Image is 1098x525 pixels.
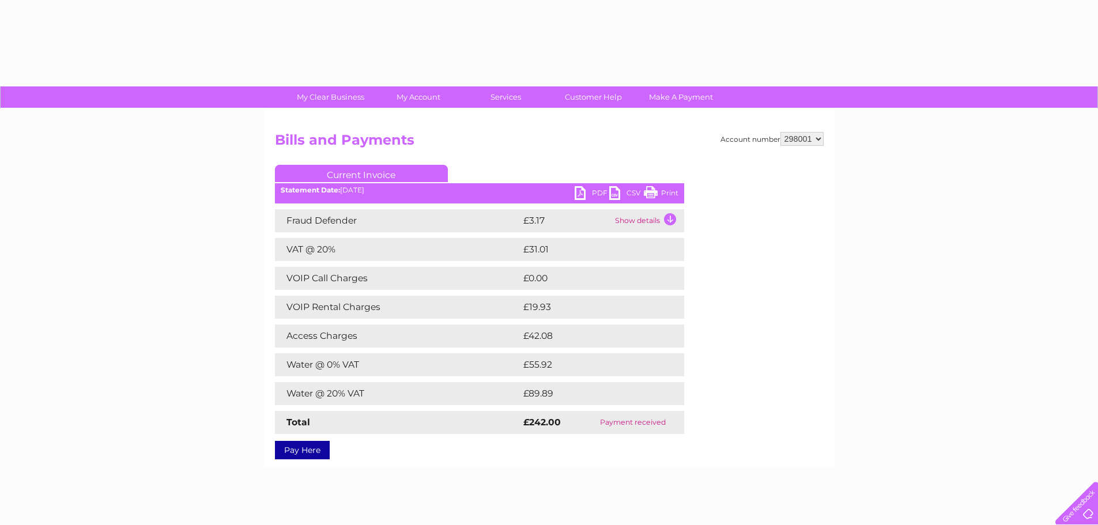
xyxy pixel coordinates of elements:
[644,186,678,203] a: Print
[520,382,662,405] td: £89.89
[546,86,641,108] a: Customer Help
[520,238,659,261] td: £31.01
[275,165,448,182] a: Current Invoice
[275,353,520,376] td: Water @ 0% VAT
[609,186,644,203] a: CSV
[275,238,520,261] td: VAT @ 20%
[275,382,520,405] td: Water @ 20% VAT
[286,417,310,428] strong: Total
[281,186,340,194] b: Statement Date:
[520,296,660,319] td: £19.93
[520,353,661,376] td: £55.92
[275,267,520,290] td: VOIP Call Charges
[612,209,684,232] td: Show details
[275,324,520,348] td: Access Charges
[275,186,684,194] div: [DATE]
[520,324,661,348] td: £42.08
[575,186,609,203] a: PDF
[720,132,824,146] div: Account number
[275,441,330,459] a: Pay Here
[275,296,520,319] td: VOIP Rental Charges
[582,411,684,434] td: Payment received
[523,417,561,428] strong: £242.00
[283,86,378,108] a: My Clear Business
[371,86,466,108] a: My Account
[633,86,729,108] a: Make A Payment
[275,132,824,154] h2: Bills and Payments
[458,86,553,108] a: Services
[520,267,658,290] td: £0.00
[275,209,520,232] td: Fraud Defender
[520,209,612,232] td: £3.17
